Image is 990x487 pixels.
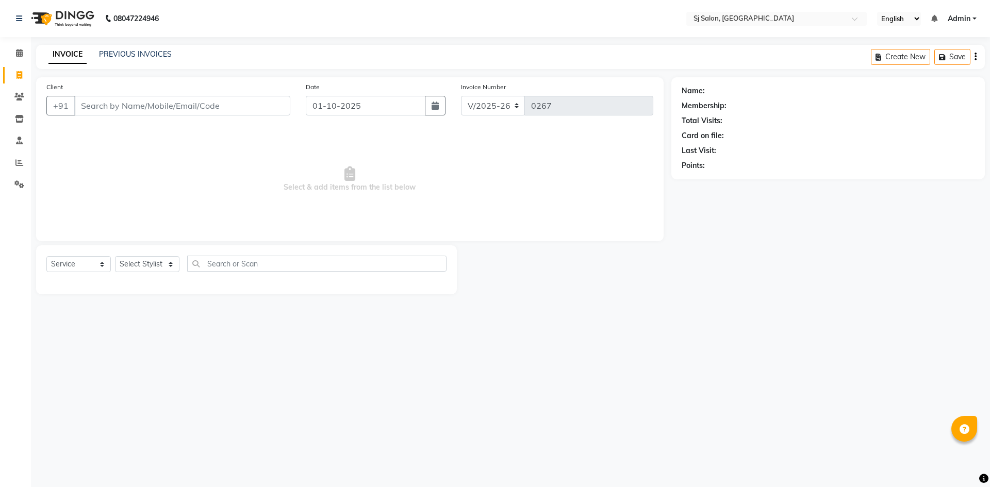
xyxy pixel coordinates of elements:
[48,45,87,64] a: INVOICE
[461,82,506,92] label: Invoice Number
[934,49,970,65] button: Save
[46,128,653,231] span: Select & add items from the list below
[682,130,724,141] div: Card on file:
[306,82,320,92] label: Date
[682,115,722,126] div: Total Visits:
[46,82,63,92] label: Client
[682,145,716,156] div: Last Visit:
[682,100,727,111] div: Membership:
[871,49,930,65] button: Create New
[26,4,97,33] img: logo
[46,96,75,115] button: +91
[682,86,705,96] div: Name:
[99,49,172,59] a: PREVIOUS INVOICES
[187,256,447,272] input: Search or Scan
[948,13,970,24] span: Admin
[113,4,159,33] b: 08047224946
[947,446,980,477] iframe: chat widget
[74,96,290,115] input: Search by Name/Mobile/Email/Code
[682,160,705,171] div: Points:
